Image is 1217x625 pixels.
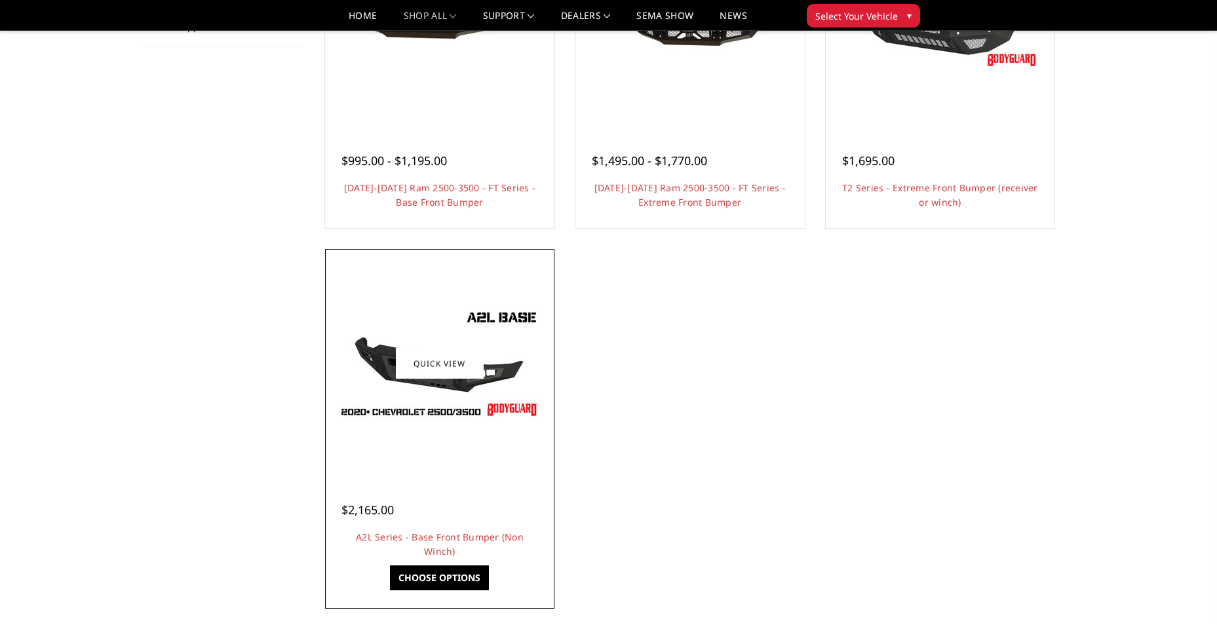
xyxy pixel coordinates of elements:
a: [DATE]-[DATE] Ram 2500-3500 - FT Series - Extreme Front Bumper [594,181,786,208]
span: $1,495.00 - $1,770.00 [592,153,707,168]
a: Choose Options [390,565,489,590]
span: Select Your Vehicle [815,9,898,23]
img: A2L Series - Base Front Bumper (Non Winch) [335,305,545,423]
iframe: Chat Widget [1151,562,1217,625]
a: Support [483,11,535,30]
span: $2,165.00 [341,502,394,518]
a: shop all [404,11,457,30]
a: A2L Series - Base Front Bumper (Non Winch) [356,531,524,558]
a: [DATE]-[DATE] Ram 2500-3500 - FT Series - Base Front Bumper [344,181,535,208]
a: A2L Series - Base Front Bumper (Non Winch) A2L Series - Base Front Bumper (Non Winch) [328,252,551,475]
a: T2 Series - Extreme Front Bumper (receiver or winch) [842,181,1038,208]
button: Select Your Vehicle [807,4,920,28]
a: News [720,11,746,30]
span: $995.00 - $1,195.00 [341,153,447,168]
span: $1,695.00 [842,153,895,168]
a: Dealers [561,11,611,30]
a: SEMA Show [636,11,693,30]
a: Quick view [396,348,484,379]
a: Home [349,11,377,30]
span: ▾ [907,9,912,22]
